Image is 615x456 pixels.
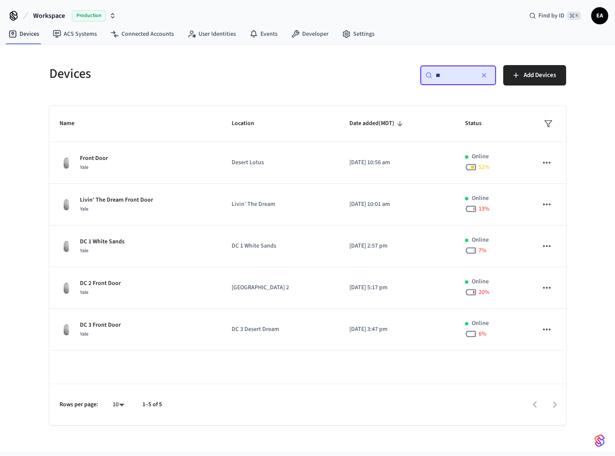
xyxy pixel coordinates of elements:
[592,8,607,23] span: EA
[33,11,65,21] span: Workspace
[80,196,153,205] p: Livin’ The Dream Front Door
[72,10,106,21] span: Production
[60,198,73,211] img: August Wifi Smart Lock 3rd Gen, Silver, Front
[60,156,73,170] img: August Wifi Smart Lock 3rd Gen, Silver, Front
[349,117,405,130] span: Date added(MDT)
[472,194,489,203] p: Online
[503,65,566,85] button: Add Devices
[472,277,489,286] p: Online
[104,26,181,42] a: Connected Accounts
[591,7,608,24] button: EA
[479,330,487,338] span: 6 %
[60,281,73,295] img: August Wifi Smart Lock 3rd Gen, Silver, Front
[108,399,129,411] div: 10
[349,242,445,251] p: [DATE] 2:57 pm
[349,200,445,209] p: [DATE] 10:01 am
[349,158,445,167] p: [DATE] 10:56 am
[232,283,329,292] p: [GEOGRAPHIC_DATA] 2
[232,200,329,209] p: Livin’ The Dream
[232,158,329,167] p: Desert Lotus
[49,65,303,83] h5: Devices
[80,321,121,330] p: DC 3 Front Door
[80,164,88,171] span: Yale
[49,106,566,351] table: sticky table
[181,26,243,42] a: User Identities
[465,117,493,130] span: Status
[2,26,46,42] a: Devices
[60,400,98,409] p: Rows per page:
[80,205,88,213] span: Yale
[479,205,490,213] span: 13 %
[472,236,489,245] p: Online
[232,117,265,130] span: Location
[284,26,335,42] a: Developer
[472,152,489,161] p: Online
[335,26,381,42] a: Settings
[522,8,588,23] div: Find by ID⌘ K
[80,279,121,288] p: DC 2 Front Door
[538,11,564,20] span: Find by ID
[524,70,556,81] span: Add Devices
[142,400,162,409] p: 1–5 of 5
[80,154,108,163] p: Front Door
[232,325,329,334] p: DC 3 Desert Dream
[60,239,73,253] img: August Wifi Smart Lock 3rd Gen, Silver, Front
[80,247,88,254] span: Yale
[479,163,490,171] span: 52 %
[60,323,73,336] img: August Wifi Smart Lock 3rd Gen, Silver, Front
[479,246,487,255] span: 7 %
[349,325,445,334] p: [DATE] 3:47 pm
[349,283,445,292] p: [DATE] 5:17 pm
[46,26,104,42] a: ACS Systems
[232,242,329,251] p: DC 1 White Sands
[479,288,490,296] span: 20 %
[595,434,605,447] img: SeamLogoGradient.69752ec5.svg
[472,319,489,328] p: Online
[80,237,125,246] p: DC 1 White Sands
[567,11,581,20] span: ⌘ K
[80,331,88,338] span: Yale
[60,117,85,130] span: Name
[80,289,88,296] span: Yale
[243,26,284,42] a: Events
